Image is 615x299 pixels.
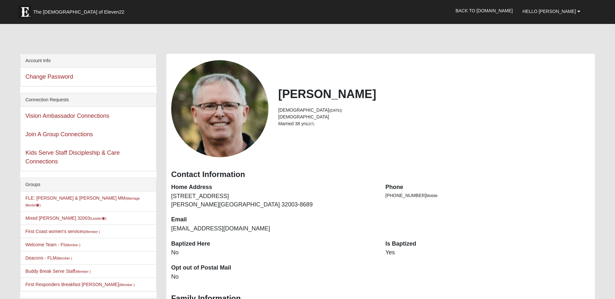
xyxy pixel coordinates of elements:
[119,283,135,287] small: (Member )
[56,256,72,260] small: (Member )
[278,107,590,114] li: [DEMOGRAPHIC_DATA]
[426,194,438,198] span: Mobile
[278,114,590,120] li: [DEMOGRAPHIC_DATA]
[385,240,590,248] dt: Is Baptized
[75,270,90,273] small: (Member )
[25,255,72,260] a: Deacons - FLM(Member )
[18,6,31,18] img: Eleven22 logo
[25,149,120,165] a: Kids Serve Staff Discipleship & Care Connections
[278,120,590,127] li: Married 38 yrs
[385,183,590,192] dt: Phone
[171,183,376,192] dt: Home Address
[33,9,124,15] span: The [DEMOGRAPHIC_DATA] of Eleven22
[171,60,268,157] a: View Fullsize Photo
[65,243,80,247] small: (Member )
[20,54,156,68] div: Account Info
[25,216,106,221] a: Mixed [PERSON_NAME] 32003(Leader)
[15,2,145,18] a: The [DEMOGRAPHIC_DATA] of Eleven22
[25,242,80,247] a: Welcome Team - FI(Member )
[25,269,90,274] a: Buddy Break Serve Staff(Member )
[25,282,135,287] a: First Responders Breakfast [PERSON_NAME](Member )
[307,122,314,126] small: (3/7)
[518,3,585,19] a: Hello [PERSON_NAME]
[171,216,376,224] dt: Email
[171,240,376,248] dt: Baptized Here
[385,249,590,257] dd: Yes
[385,192,590,199] li: [PHONE_NUMBER]
[20,93,156,107] div: Connection Requests
[25,195,140,207] a: FLE: [PERSON_NAME] & [PERSON_NAME] MM(Marriage Mentor)
[25,113,109,119] a: Vision Ambassador Connections
[171,170,590,179] h3: Contact Information
[171,192,376,209] dd: [STREET_ADDRESS] [PERSON_NAME][GEOGRAPHIC_DATA] 32003-8689
[451,3,518,19] a: Back to [DOMAIN_NAME]
[329,108,342,112] small: ([DATE])
[20,178,156,192] div: Groups
[25,229,100,234] a: First Coast women's services(Member )
[171,249,376,257] dd: No
[171,264,376,272] dt: Opt out of Postal Mail
[171,273,376,281] dd: No
[25,73,73,80] a: Change Password
[90,216,107,220] small: (Leader )
[523,9,576,14] span: Hello [PERSON_NAME]
[25,131,93,138] a: Join A Group Connections
[84,230,100,234] small: (Member )
[171,225,376,233] dd: [EMAIL_ADDRESS][DOMAIN_NAME]
[278,87,590,101] h2: [PERSON_NAME]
